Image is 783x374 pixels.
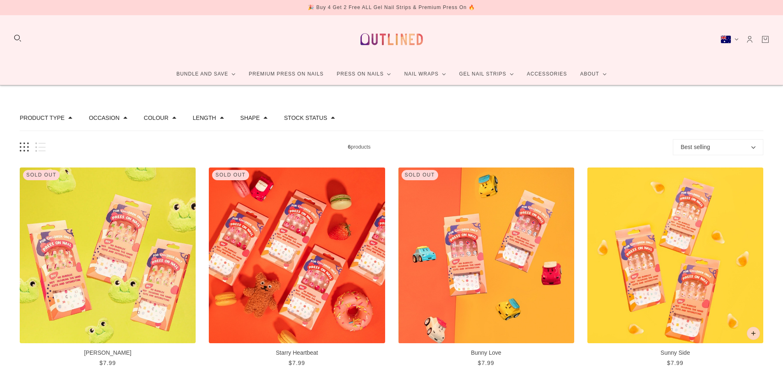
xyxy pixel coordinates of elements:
[348,144,351,150] b: 6
[20,349,196,357] p: [PERSON_NAME]
[35,142,46,152] button: List view
[673,139,763,155] button: Best selling
[289,360,305,366] span: $7.99
[20,115,65,121] button: Filter by Product type
[20,167,196,367] a: Hoppy Bloom
[170,63,242,85] a: Bundle and Save
[587,349,763,357] p: Sunny Side
[212,170,249,180] div: Sold out
[209,167,385,367] a: Starry Heartbeat
[13,34,22,43] button: Search
[398,349,574,357] p: Bunny Love
[20,142,29,152] button: Grid view
[308,3,475,12] div: 🎉 Buy 4 Get 2 Free ALL Gel Nail Strips & Premium Press On 🔥
[99,360,116,366] span: $7.99
[23,170,60,180] div: Sold out
[721,35,739,44] button: Australia
[761,35,770,44] a: Cart
[453,63,520,85] a: Gel Nail Strips
[240,115,260,121] button: Filter by Shape
[242,63,330,85] a: Premium Press On Nails
[193,115,216,121] button: Filter by Length
[284,115,327,121] button: Filter by Stock status
[209,349,385,357] p: Starry Heartbeat
[520,63,574,85] a: Accessories
[745,35,754,44] a: Account
[587,167,763,367] a: Sunny Side
[144,115,169,121] button: Filter by Colour
[747,327,760,340] button: Add to cart
[46,143,673,151] span: products
[397,63,453,85] a: Nail Wraps
[356,22,428,57] a: Outlined
[89,115,120,121] button: Filter by Occasion
[330,63,397,85] a: Press On Nails
[398,167,574,367] a: Bunny Love
[478,360,494,366] span: $7.99
[667,360,684,366] span: $7.99
[573,63,613,85] a: About
[402,170,438,180] div: Sold out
